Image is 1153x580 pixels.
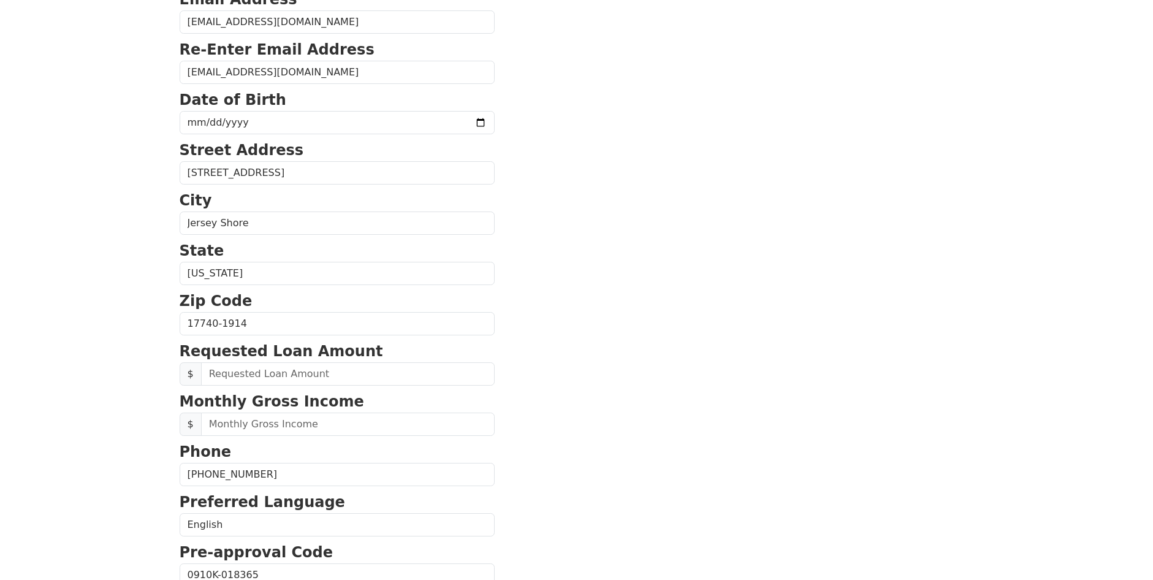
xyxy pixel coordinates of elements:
[180,343,383,360] strong: Requested Loan Amount
[180,544,333,561] strong: Pre-approval Code
[180,362,202,386] span: $
[201,413,495,436] input: Monthly Gross Income
[180,443,232,460] strong: Phone
[180,161,495,185] input: Street Address
[180,391,495,413] p: Monthly Gross Income
[180,413,202,436] span: $
[180,142,304,159] strong: Street Address
[180,10,495,34] input: Email Address
[180,463,495,486] input: Phone
[180,242,224,259] strong: State
[180,192,212,209] strong: City
[180,292,253,310] strong: Zip Code
[180,91,286,109] strong: Date of Birth
[180,41,375,58] strong: Re-Enter Email Address
[180,494,345,511] strong: Preferred Language
[180,312,495,335] input: Zip Code
[201,362,495,386] input: Requested Loan Amount
[180,212,495,235] input: City
[180,61,495,84] input: Re-Enter Email Address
